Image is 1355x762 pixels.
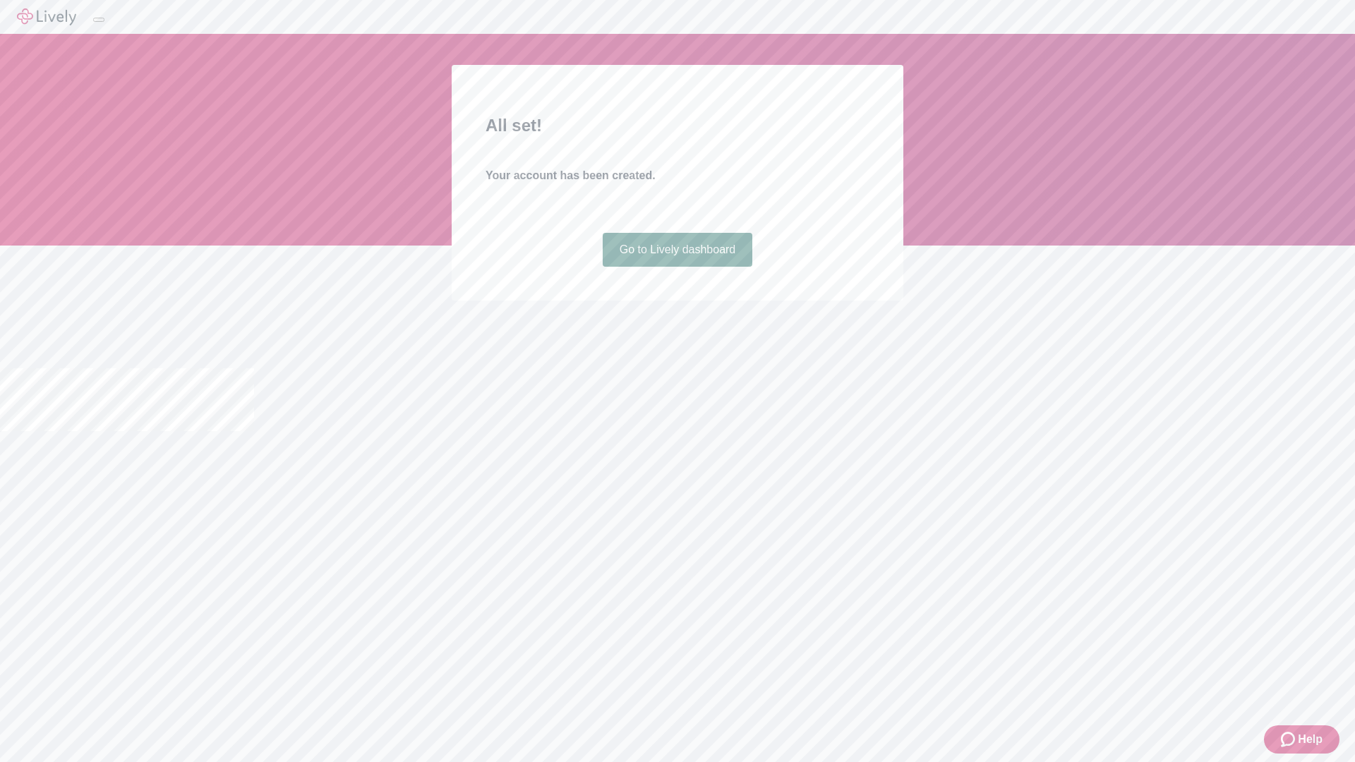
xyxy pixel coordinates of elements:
[1281,731,1298,748] svg: Zendesk support icon
[486,167,869,184] h4: Your account has been created.
[1298,731,1323,748] span: Help
[603,233,753,267] a: Go to Lively dashboard
[486,113,869,138] h2: All set!
[1264,725,1339,754] button: Zendesk support iconHelp
[17,8,76,25] img: Lively
[93,18,104,22] button: Log out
